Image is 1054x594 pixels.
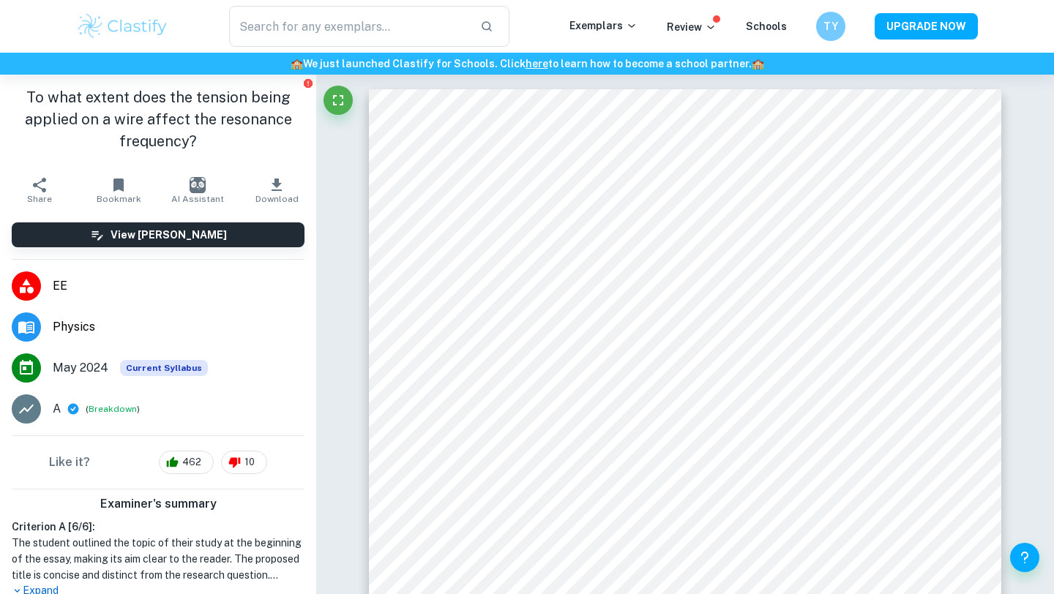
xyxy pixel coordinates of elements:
[823,18,840,34] h6: TY
[291,58,303,69] span: 🏫
[120,360,208,376] div: This exemplar is based on the current syllabus. Feel free to refer to it for inspiration/ideas wh...
[89,402,137,416] button: Breakdown
[1010,543,1039,572] button: Help and Feedback
[97,194,141,204] span: Bookmark
[12,519,304,535] h6: Criterion A [ 6 / 6 ]:
[158,170,237,211] button: AI Assistant
[746,20,787,32] a: Schools
[53,400,61,418] p: A
[190,177,206,193] img: AI Assistant
[76,12,169,41] img: Clastify logo
[526,58,548,69] a: here
[120,360,208,376] span: Current Syllabus
[12,86,304,152] h1: To what extent does the tension being applied on a wire affect the resonance frequency?
[12,535,304,583] h1: The student outlined the topic of their study at the beginning of the essay, making its aim clear...
[174,455,209,470] span: 462
[53,318,304,336] span: Physics
[875,13,978,40] button: UPGRADE NOW
[752,58,764,69] span: 🏫
[171,194,224,204] span: AI Assistant
[53,359,108,377] span: May 2024
[816,12,845,41] button: TY
[86,402,140,416] span: ( )
[324,86,353,115] button: Fullscreen
[6,495,310,513] h6: Examiner's summary
[159,451,214,474] div: 462
[12,222,304,247] button: View [PERSON_NAME]
[221,451,267,474] div: 10
[27,194,52,204] span: Share
[79,170,158,211] button: Bookmark
[111,227,227,243] h6: View [PERSON_NAME]
[569,18,638,34] p: Exemplars
[236,455,263,470] span: 10
[255,194,299,204] span: Download
[3,56,1051,72] h6: We just launched Clastify for Schools. Click to learn how to become a school partner.
[302,78,313,89] button: Report issue
[667,19,717,35] p: Review
[49,454,90,471] h6: Like it?
[229,6,468,47] input: Search for any exemplars...
[53,277,304,295] span: EE
[237,170,316,211] button: Download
